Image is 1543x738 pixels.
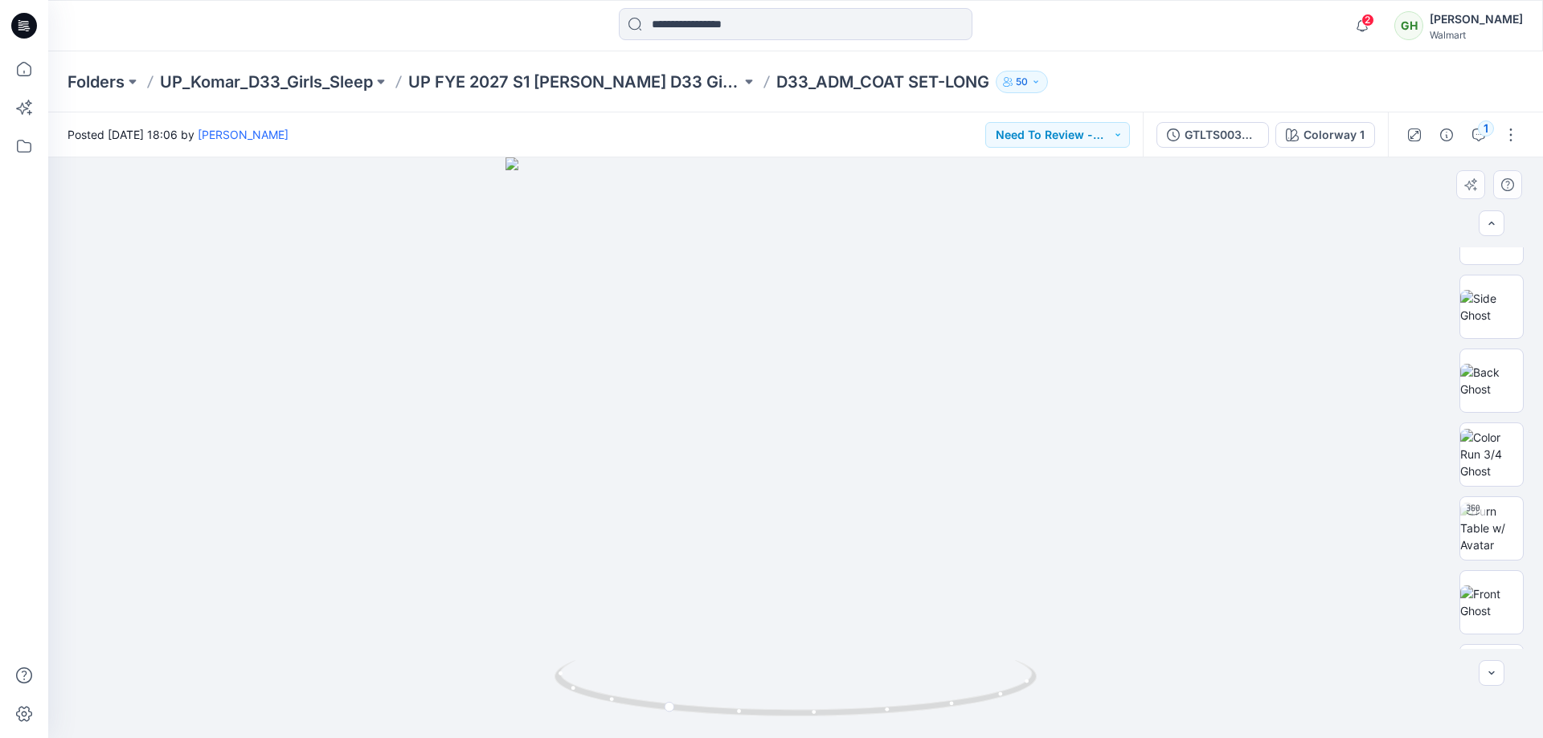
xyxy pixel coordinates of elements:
[160,71,373,93] a: UP_Komar_D33_Girls_Sleep
[1430,10,1523,29] div: [PERSON_NAME]
[68,126,289,143] span: Posted [DATE] 18:06 by
[776,71,989,93] p: D33_ADM_COAT SET-LONG
[1304,126,1365,144] div: Colorway 1
[1460,585,1523,619] img: Front Ghost
[68,71,125,93] a: Folders
[1185,126,1259,144] div: GTLTS0038_GKLBL0008
[1434,122,1459,148] button: Details
[1460,364,1523,398] img: Back Ghost
[1275,122,1375,148] button: Colorway 1
[1361,14,1374,27] span: 2
[1478,120,1494,137] div: 1
[1466,122,1492,148] button: 1
[996,71,1048,93] button: 50
[1156,122,1269,148] button: GTLTS0038_GKLBL0008
[1460,503,1523,553] img: Turn Table w/ Avatar
[1394,11,1423,40] div: GH
[198,128,289,141] a: [PERSON_NAME]
[1016,73,1028,91] p: 50
[1460,429,1523,479] img: Color Run 3/4 Ghost
[1460,290,1523,324] img: Side Ghost
[408,71,741,93] a: UP FYE 2027 S1 [PERSON_NAME] D33 Girls Sleep
[1430,29,1523,41] div: Walmart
